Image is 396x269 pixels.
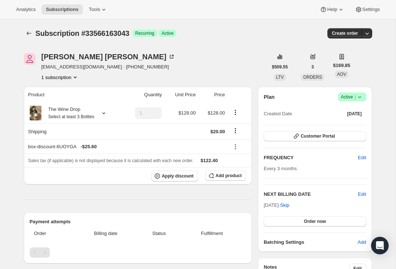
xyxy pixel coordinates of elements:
span: [DATE] [347,111,362,117]
button: Skip [276,199,294,211]
button: Subscriptions [41,4,83,15]
span: Tonja Hancock [24,53,36,65]
th: Shipping [24,123,122,139]
span: [DATE] · [264,202,289,208]
span: $20.00 [210,129,225,134]
button: [DATE] [343,109,366,119]
button: 3 [307,62,318,72]
span: Status [140,230,178,237]
span: Analytics [16,7,36,12]
h2: NEXT BILLING DATE [264,191,358,198]
span: $509.55 [272,64,288,70]
span: [EMAIL_ADDRESS][DOMAIN_NAME] · [PHONE_NUMBER] [41,63,175,71]
span: $169.85 [333,62,350,69]
span: Billing date [76,230,136,237]
nav: Pagination [30,247,246,258]
th: Quantity [122,87,164,103]
button: Shipping actions [230,127,241,135]
div: The Wine Drop [43,106,94,120]
h6: Batching Settings [264,239,357,246]
button: Edit [358,191,366,198]
button: Order now [264,216,366,227]
span: $128.00 [179,110,196,116]
button: Tools [84,4,112,15]
span: ORDERS [303,75,322,80]
h2: Plan [264,93,275,101]
span: Apply discount [162,173,194,179]
button: Product actions [230,108,241,116]
span: Add [357,239,366,246]
button: Subscriptions [24,28,34,38]
span: Customer Portal [301,133,335,139]
span: LTV [276,75,284,80]
span: Active [162,30,174,36]
span: Tools [89,7,100,12]
span: Settings [362,7,380,12]
span: Subscriptions [46,7,78,12]
span: Add product [216,173,242,179]
button: Help [315,4,349,15]
span: Recurring [135,30,154,36]
span: AOV [337,72,346,77]
button: Add product [205,171,246,181]
span: Active [341,93,363,101]
th: Unit Price [164,87,198,103]
button: Product actions [41,74,79,81]
span: 3 [311,64,314,70]
small: Select at least 3 Bottles [48,114,94,119]
span: Create order [332,30,358,36]
span: Order now [304,218,326,224]
span: Created Date [264,110,292,117]
span: Fulfillment [182,230,242,237]
span: Skip [280,202,289,209]
div: Open Intercom Messenger [371,237,389,254]
button: Settings [351,4,384,15]
button: Add [353,236,370,248]
button: $509.55 [268,62,292,72]
button: Apply discount [151,171,198,182]
span: Sales tax (if applicable) is not displayed because it is calculated with each new order. [28,158,194,163]
th: Price [198,87,227,103]
span: $128.00 [208,110,225,116]
th: Order [30,225,74,242]
span: - $25.60 [81,143,97,150]
button: Edit [353,152,370,164]
button: Customer Portal [264,131,366,141]
span: Subscription #33566163043 [36,29,129,37]
span: Help [327,7,337,12]
span: $122.40 [201,158,218,163]
span: Edit [358,154,366,161]
span: | [355,94,356,100]
div: box-discount-6UOYGA [28,143,225,150]
button: Analytics [12,4,40,15]
th: Product [24,87,122,103]
span: Every 3 months [264,166,297,171]
h2: Payment attempts [30,218,246,225]
div: [PERSON_NAME] [PERSON_NAME] [41,53,175,60]
h2: FREQUENCY [264,154,358,161]
button: Create order [327,28,362,38]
